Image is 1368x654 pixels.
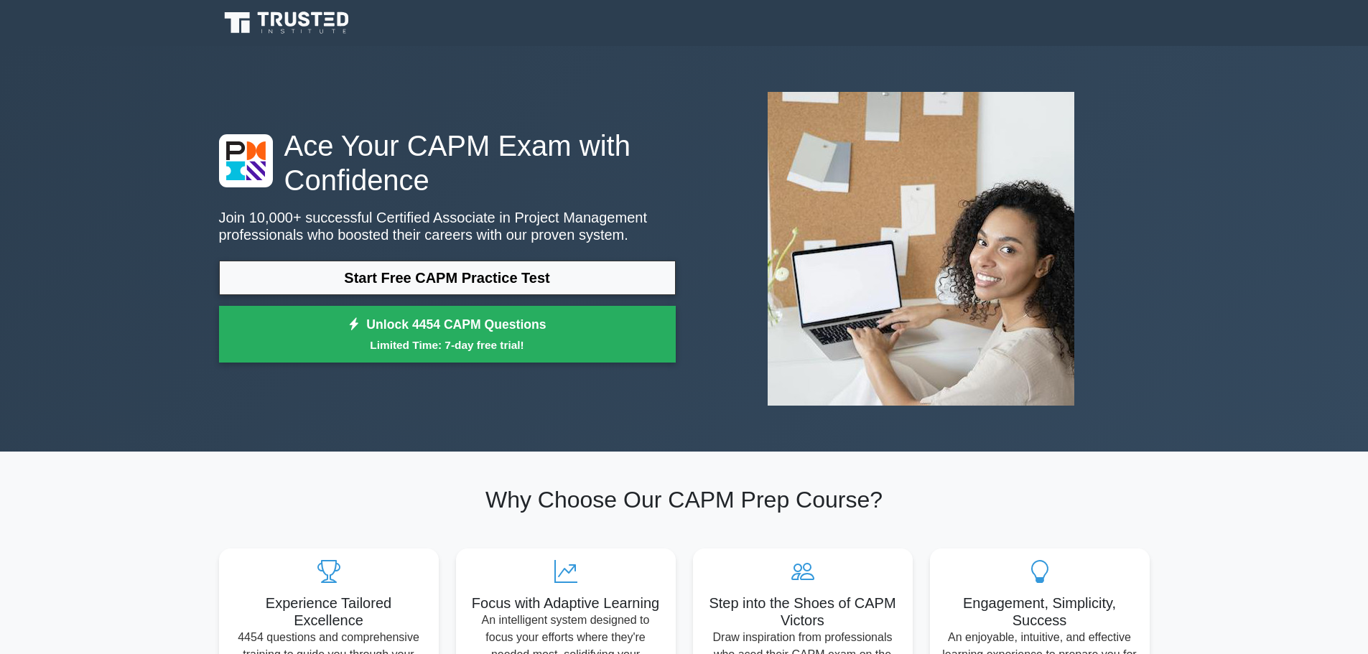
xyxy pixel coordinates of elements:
[219,129,676,197] h1: Ace Your CAPM Exam with Confidence
[231,594,427,629] h5: Experience Tailored Excellence
[237,337,658,353] small: Limited Time: 7-day free trial!
[219,261,676,295] a: Start Free CAPM Practice Test
[219,209,676,243] p: Join 10,000+ successful Certified Associate in Project Management professionals who boosted their...
[941,594,1138,629] h5: Engagement, Simplicity, Success
[704,594,901,629] h5: Step into the Shoes of CAPM Victors
[219,486,1150,513] h2: Why Choose Our CAPM Prep Course?
[467,594,664,612] h5: Focus with Adaptive Learning
[219,306,676,363] a: Unlock 4454 CAPM QuestionsLimited Time: 7-day free trial!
